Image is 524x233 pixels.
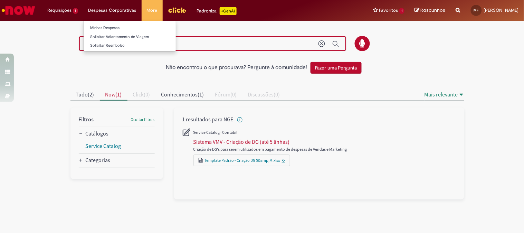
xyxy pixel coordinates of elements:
a: Solicitar Reembolso [84,42,176,49]
img: click_logo_yellow_360x200.png [168,5,187,15]
span: More [147,7,158,14]
button: Fazer uma Pergunta [311,62,362,74]
a: Solicitar Adiantamento de Viagem [84,33,176,41]
a: Minhas Despesas [84,24,176,32]
span: 1 [399,8,404,14]
p: +GenAi [220,7,237,15]
span: [PERSON_NAME] [484,7,519,13]
span: Despesas Corporativas [88,7,136,14]
span: MF [474,8,479,12]
span: Rascunhos [421,7,446,13]
span: 1 [73,8,78,14]
ul: Despesas Corporativas [83,21,176,52]
span: Requisições [47,7,72,14]
img: ServiceNow [1,3,36,17]
span: Favoritos [379,7,398,14]
div: Padroniza [197,7,237,15]
a: Rascunhos [415,7,446,14]
h2: Não encontrou o que procurava? Pergunte à comunidade! [166,65,307,71]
